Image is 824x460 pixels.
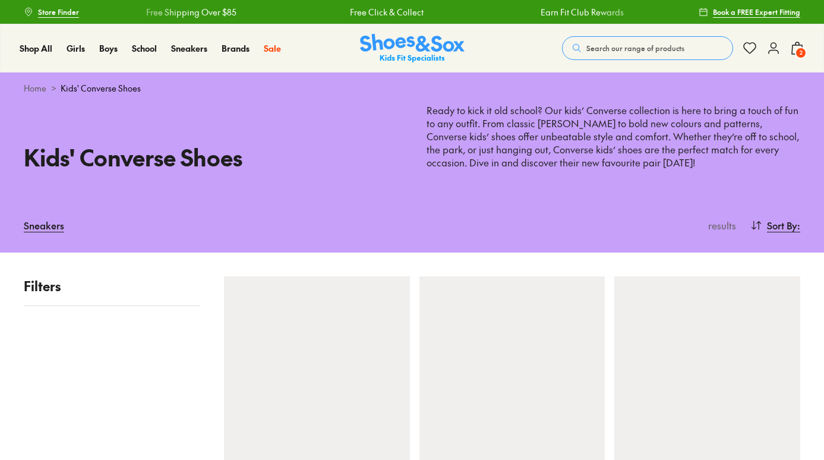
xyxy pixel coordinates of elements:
[67,42,85,54] span: Girls
[360,34,465,63] a: Shoes & Sox
[38,7,79,17] span: Store Finder
[61,82,141,94] span: Kids' Converse Shoes
[24,82,46,94] a: Home
[797,218,800,232] span: :
[171,42,207,55] a: Sneakers
[146,6,236,18] a: Free Shipping Over $85
[24,1,79,23] a: Store Finder
[767,218,797,232] span: Sort By
[264,42,281,54] span: Sale
[586,43,684,53] span: Search our range of products
[540,6,623,18] a: Earn Fit Club Rewards
[427,104,801,169] p: Ready to kick it old school? Our kids’ Converse collection is here to bring a touch of fun to any...
[99,42,118,54] span: Boys
[360,34,465,63] img: SNS_Logo_Responsive.svg
[222,42,250,54] span: Brands
[703,218,736,232] p: results
[20,42,52,54] span: Shop All
[699,1,800,23] a: Book a FREE Expert Fitting
[349,6,423,18] a: Free Click & Collect
[24,140,398,174] h1: Kids' Converse Shoes
[24,82,800,94] div: >
[790,35,804,61] button: 2
[99,42,118,55] a: Boys
[67,42,85,55] a: Girls
[713,7,800,17] span: Book a FREE Expert Fitting
[750,212,800,238] button: Sort By:
[132,42,157,55] a: School
[24,276,200,296] p: Filters
[264,42,281,55] a: Sale
[795,47,807,59] span: 2
[171,42,207,54] span: Sneakers
[20,42,52,55] a: Shop All
[562,36,733,60] button: Search our range of products
[222,42,250,55] a: Brands
[24,212,64,238] a: Sneakers
[132,42,157,54] span: School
